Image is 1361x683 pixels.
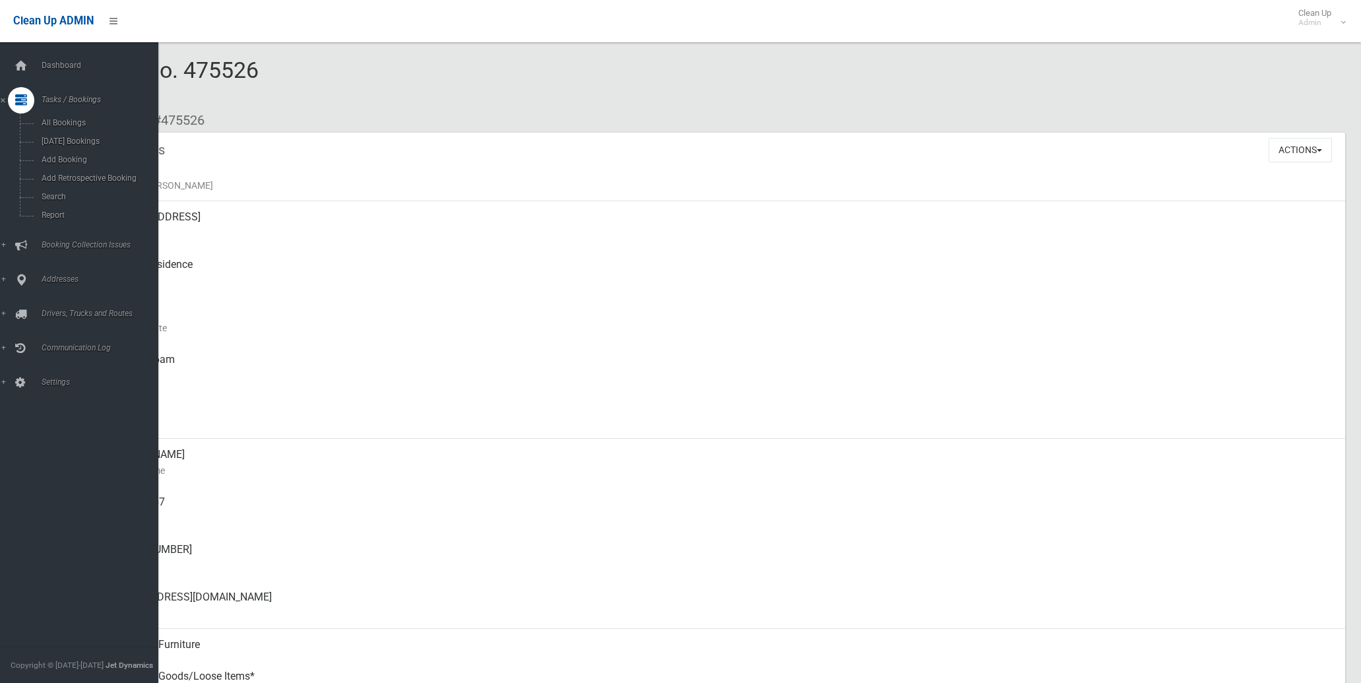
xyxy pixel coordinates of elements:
[13,15,94,27] span: Clean Up ADMIN
[58,57,259,108] span: Booking No. 475526
[106,439,1335,486] div: [PERSON_NAME]
[106,661,153,670] strong: Jet Dynamics
[58,581,1345,629] a: [EMAIL_ADDRESS][DOMAIN_NAME]Email
[106,201,1335,249] div: [STREET_ADDRESS]
[106,225,1335,241] small: Address
[106,510,1335,526] small: Mobile
[106,320,1335,336] small: Collection Date
[38,240,170,249] span: Booking Collection Issues
[38,118,158,127] span: All Bookings
[106,415,1335,431] small: Zone
[106,391,1335,439] div: [DATE]
[38,343,170,352] span: Communication Log
[106,178,1335,193] small: Name of [PERSON_NAME]
[106,249,1335,296] div: Front of Residence
[38,377,170,387] span: Settings
[106,368,1335,383] small: Collected At
[38,61,170,70] span: Dashboard
[38,275,170,284] span: Addresses
[106,344,1335,391] div: [DATE] 8:56am
[106,558,1335,573] small: Landline
[144,108,205,133] li: #475526
[106,581,1335,629] div: [EMAIL_ADDRESS][DOMAIN_NAME]
[1292,8,1345,28] span: Clean Up
[106,486,1335,534] div: 0402108967
[1298,18,1331,28] small: Admin
[11,661,104,670] span: Copyright © [DATE]-[DATE]
[106,296,1335,344] div: [DATE]
[106,605,1335,621] small: Email
[38,155,158,164] span: Add Booking
[38,137,158,146] span: [DATE] Bookings
[38,95,170,104] span: Tasks / Bookings
[1269,138,1332,162] button: Actions
[38,192,158,201] span: Search
[38,211,158,220] span: Report
[38,309,170,318] span: Drivers, Trucks and Routes
[106,534,1335,581] div: [PHONE_NUMBER]
[106,273,1335,288] small: Pickup Point
[38,174,158,183] span: Add Retrospective Booking
[106,463,1335,478] small: Contact Name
